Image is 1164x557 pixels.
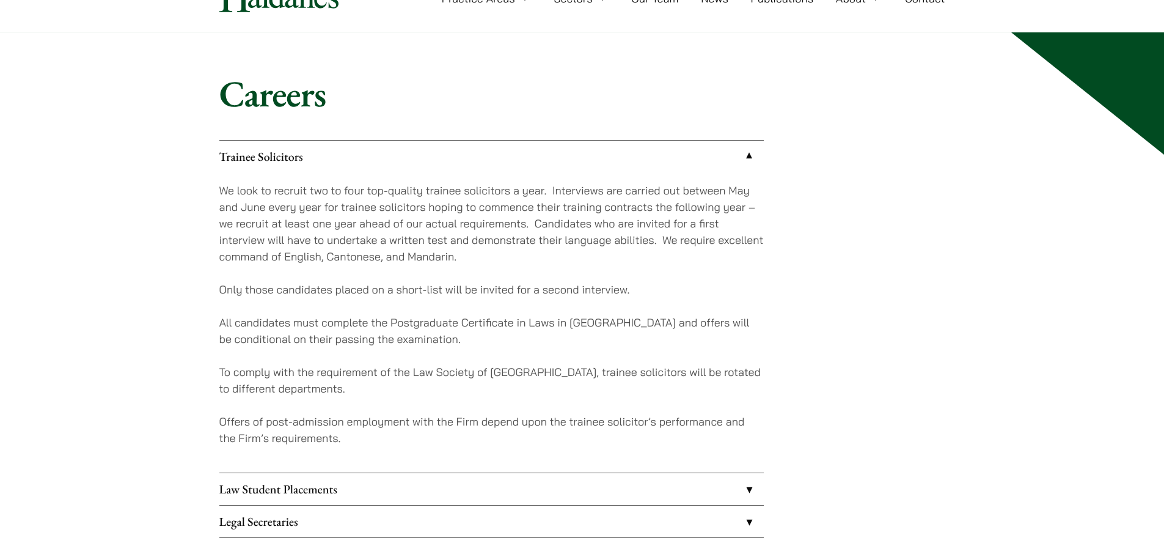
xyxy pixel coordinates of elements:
p: All candidates must complete the Postgraduate Certificate in Laws in [GEOGRAPHIC_DATA] and offers... [219,314,764,347]
a: Legal Secretaries [219,506,764,537]
h1: Careers [219,72,945,116]
p: To comply with the requirement of the Law Society of [GEOGRAPHIC_DATA], trainee solicitors will b... [219,364,764,397]
p: We look to recruit two to four top-quality trainee solicitors a year. Interviews are carried out ... [219,182,764,265]
a: Law Student Placements [219,473,764,505]
div: Trainee Solicitors [219,172,764,473]
a: Trainee Solicitors [219,141,764,172]
p: Only those candidates placed on a short-list will be invited for a second interview. [219,281,764,298]
p: Offers of post-admission employment with the Firm depend upon the trainee solicitor’s performance... [219,413,764,446]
